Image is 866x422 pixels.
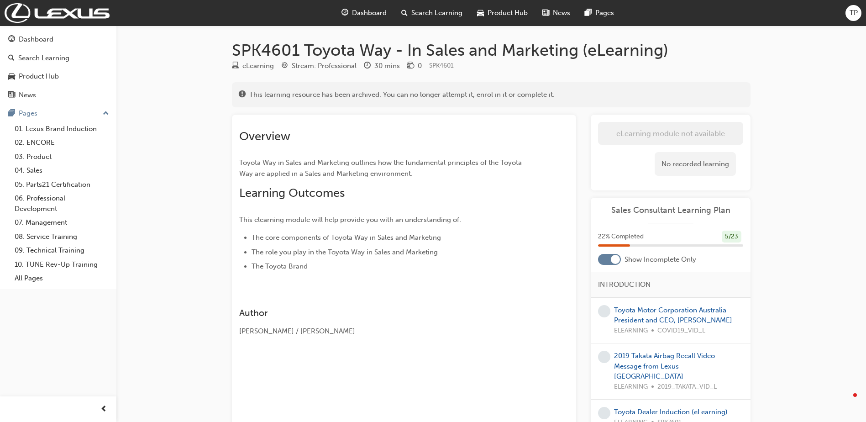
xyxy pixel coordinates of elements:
a: Product Hub [4,68,113,85]
div: Product Hub [19,71,59,82]
span: Show Incomplete Only [625,254,696,265]
span: news-icon [542,7,549,19]
span: Overview [239,129,290,143]
a: 01. Lexus Brand Induction [11,122,113,136]
iframe: Intercom live chat [835,391,857,413]
a: Search Learning [4,50,113,67]
span: clock-icon [364,62,371,70]
a: Toyota Dealer Induction (eLearning) [614,408,728,416]
span: target-icon [281,62,288,70]
span: Product Hub [488,8,528,18]
span: pages-icon [8,110,15,118]
span: TP [850,8,858,18]
span: COVID19_VID_L [657,326,705,336]
span: The core components of Toyota Way in Sales and Marketing [252,233,441,242]
h3: Author [239,308,536,318]
span: Learning Outcomes [239,186,345,200]
h1: SPK4601 Toyota Way - In Sales and Marketing (eLearning) [232,40,751,60]
span: The Toyota Brand [252,262,308,270]
div: 30 mins [374,61,400,71]
a: news-iconNews [535,4,577,22]
a: Toyota Motor Corporation Australia President and CEO, [PERSON_NAME] [614,306,732,325]
a: 02. ENCORE [11,136,113,150]
a: 04. Sales [11,164,113,178]
div: 5 / 23 [722,231,741,243]
img: Trak [5,3,110,23]
button: DashboardSearch LearningProduct HubNews [4,29,113,105]
a: 10. TUNE Rev-Up Training [11,258,113,272]
span: Pages [595,8,614,18]
a: car-iconProduct Hub [470,4,535,22]
a: 09. Technical Training [11,243,113,258]
span: Learning resource code [429,62,454,69]
span: 22 % Completed [598,232,644,242]
span: car-icon [477,7,484,19]
span: guage-icon [8,36,15,44]
span: learningRecordVerb_NONE-icon [598,305,610,317]
span: up-icon [103,108,109,120]
span: This elearning module will help provide you with an understanding of: [239,216,461,224]
button: Pages [4,105,113,122]
a: Sales Consultant Learning Plan [598,205,743,216]
div: Pages [19,108,37,119]
div: Stream [281,60,357,72]
span: search-icon [401,7,408,19]
span: car-icon [8,73,15,81]
a: 03. Product [11,150,113,164]
a: All Pages [11,271,113,285]
span: This learning resource has been archived. You can no longer attempt it, enrol in it or complete it. [249,90,555,100]
a: 06. Professional Development [11,191,113,216]
span: search-icon [8,54,15,63]
a: search-iconSearch Learning [394,4,470,22]
div: 0 [418,61,422,71]
span: Search Learning [411,8,462,18]
div: Stream: Professional [292,61,357,71]
span: pages-icon [585,7,592,19]
span: guage-icon [341,7,348,19]
span: money-icon [407,62,414,70]
div: Search Learning [18,53,69,63]
div: Type [232,60,274,72]
div: Dashboard [19,34,53,45]
span: learningRecordVerb_NONE-icon [598,407,610,419]
button: TP [845,5,861,21]
span: News [553,8,570,18]
span: ELEARNING [614,326,648,336]
div: Price [407,60,422,72]
span: news-icon [8,91,15,100]
div: eLearning [242,61,274,71]
a: 05. Parts21 Certification [11,178,113,192]
span: Dashboard [352,8,387,18]
a: News [4,87,113,104]
span: prev-icon [100,404,107,415]
button: eLearning module not available [598,122,743,145]
span: ELEARNING [614,382,648,392]
a: Dashboard [4,31,113,48]
div: No recorded learning [655,152,736,176]
a: guage-iconDashboard [334,4,394,22]
div: Duration [364,60,400,72]
a: 08. Service Training [11,230,113,244]
a: 07. Management [11,216,113,230]
div: [PERSON_NAME] / [PERSON_NAME] [239,326,536,337]
span: learningResourceType_ELEARNING-icon [232,62,239,70]
span: 2019_TAKATA_VID_L [657,382,717,392]
span: The role you play in the Toyota Way in Sales and Marketing [252,248,438,256]
span: learningRecordVerb_NONE-icon [598,351,610,363]
a: pages-iconPages [577,4,621,22]
span: Toyota Way in Sales and Marketing outlines how the fundamental principles of the Toyota Way are a... [239,158,524,178]
a: 2019 Takata Airbag Recall Video - Message from Lexus [GEOGRAPHIC_DATA] [614,352,720,380]
span: exclaim-icon [239,91,246,99]
span: INTRODUCTION [598,280,651,290]
div: News [19,90,36,100]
